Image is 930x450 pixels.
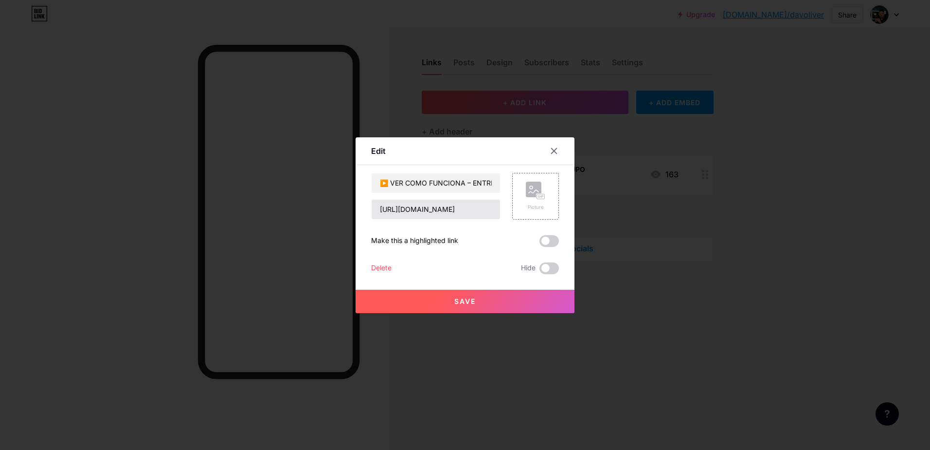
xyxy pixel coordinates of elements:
input: Title [372,173,500,193]
div: Edit [371,145,386,157]
input: URL [372,200,500,219]
div: Delete [371,262,392,274]
button: Save [356,290,574,313]
span: Save [454,297,476,305]
div: Picture [526,204,545,211]
div: Make this a highlighted link [371,235,458,247]
span: Hide [521,262,536,274]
